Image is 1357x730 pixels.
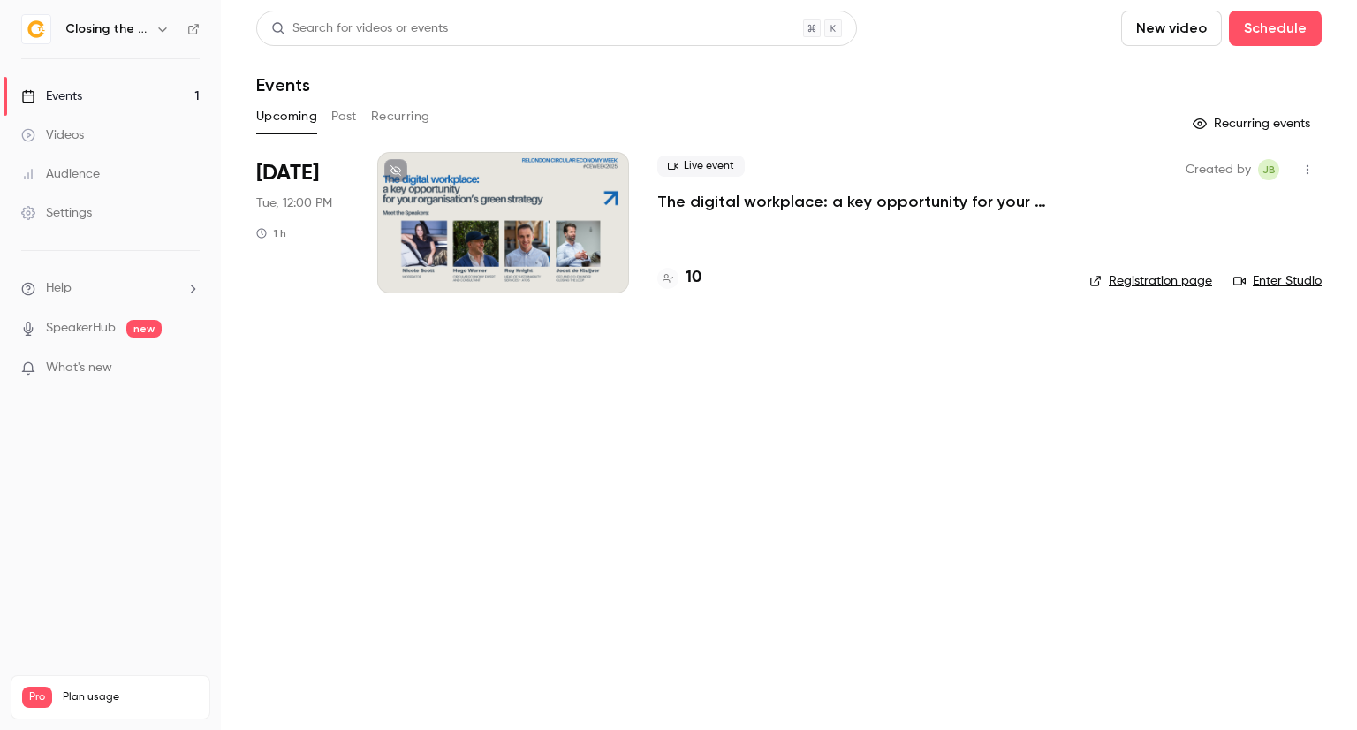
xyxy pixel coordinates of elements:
button: Past [331,103,357,131]
span: JB [1262,159,1276,180]
div: Audience [21,165,100,183]
h1: Events [256,74,310,95]
button: Recurring events [1185,110,1322,138]
a: The digital workplace: a key opportunity for your organisation’s green strategy [657,191,1061,212]
iframe: Noticeable Trigger [178,361,200,376]
span: [DATE] [256,159,319,187]
a: 10 [657,266,701,290]
span: Plan usage [63,690,199,704]
span: Pro [22,687,52,708]
div: Settings [21,204,92,222]
span: Created by [1186,159,1251,180]
span: Jan Baker [1258,159,1279,180]
div: Videos [21,126,84,144]
button: Schedule [1229,11,1322,46]
div: Events [21,87,82,105]
span: Help [46,279,72,298]
button: New video [1121,11,1222,46]
span: Tue, 12:00 PM [256,194,332,212]
img: Closing the Loop [22,15,50,43]
div: 1 h [256,226,286,240]
div: Search for videos or events [271,19,448,38]
span: new [126,320,162,338]
span: What's new [46,359,112,377]
div: Oct 21 Tue, 11:00 AM (Europe/London) [256,152,349,293]
button: Upcoming [256,103,317,131]
button: Recurring [371,103,430,131]
h4: 10 [686,266,701,290]
a: Registration page [1089,272,1212,290]
li: help-dropdown-opener [21,279,200,298]
span: Live event [657,156,745,177]
a: SpeakerHub [46,319,116,338]
h6: Closing the Loop [65,20,148,38]
a: Enter Studio [1233,272,1322,290]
